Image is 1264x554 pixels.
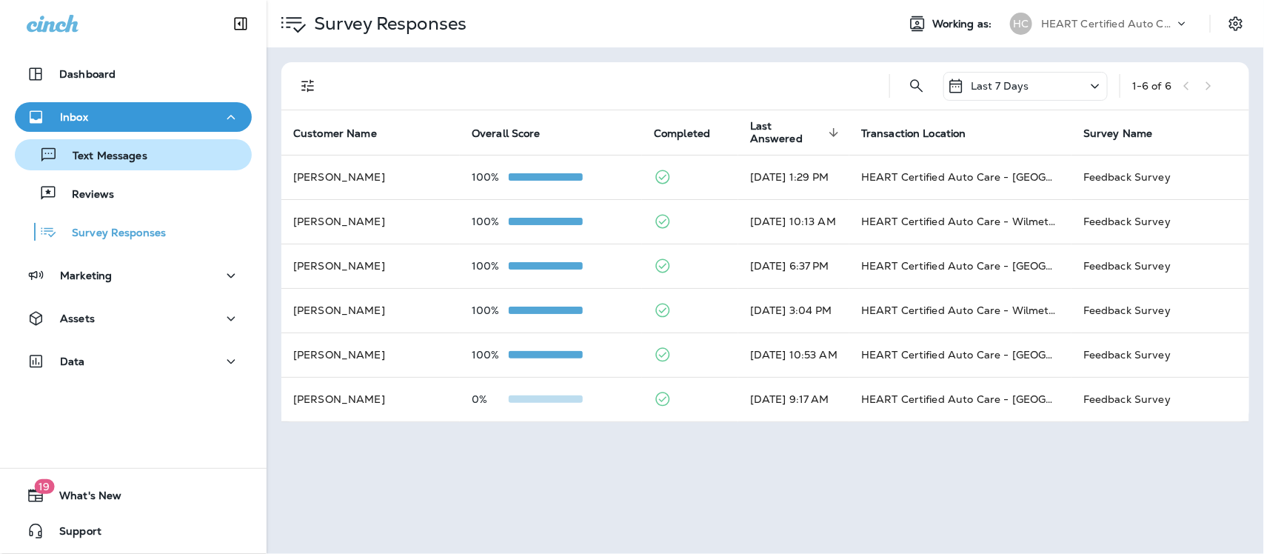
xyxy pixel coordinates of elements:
button: Reviews [15,178,252,209]
span: Customer Name [293,127,396,140]
p: Marketing [60,270,112,281]
p: 100% [472,171,509,183]
td: Feedback Survey [1071,199,1249,244]
td: [DATE] 6:37 PM [738,244,849,288]
span: Completed [654,127,710,140]
div: 1 - 6 of 6 [1132,80,1171,92]
p: HEART Certified Auto Care [1041,18,1174,30]
td: HEART Certified Auto Care - [GEOGRAPHIC_DATA] [849,333,1071,377]
span: Overall Score [472,127,560,140]
p: Reviews [57,188,114,202]
button: Settings [1223,10,1249,37]
button: Survey Responses [15,216,252,247]
td: HEART Certified Auto Care - [GEOGRAPHIC_DATA] [849,155,1071,199]
td: Feedback Survey [1071,244,1249,288]
td: Feedback Survey [1071,288,1249,333]
span: Working as: [932,18,995,30]
td: [PERSON_NAME] [281,199,460,244]
td: HEART Certified Auto Care - [GEOGRAPHIC_DATA] [849,377,1071,421]
td: [PERSON_NAME] [281,155,460,199]
td: [DATE] 10:53 AM [738,333,849,377]
td: [DATE] 9:17 AM [738,377,849,421]
td: [PERSON_NAME] [281,244,460,288]
span: What's New [44,490,121,507]
button: Search Survey Responses [902,71,932,101]
span: Overall Score [472,127,541,140]
p: Inbox [60,111,88,123]
p: Data [60,356,85,367]
button: Support [15,516,252,546]
button: Filters [293,71,323,101]
button: Marketing [15,261,252,290]
span: Last Answered [750,120,824,145]
button: Data [15,347,252,376]
button: Text Messages [15,139,252,170]
p: 100% [472,216,509,227]
p: Assets [60,313,95,324]
p: 100% [472,304,509,316]
p: 100% [472,349,509,361]
td: Feedback Survey [1071,333,1249,377]
td: Feedback Survey [1071,377,1249,421]
p: Last 7 Days [971,80,1029,92]
button: Inbox [15,102,252,132]
button: Assets [15,304,252,333]
span: Completed [654,127,729,140]
td: [PERSON_NAME] [281,333,460,377]
span: Survey Name [1083,127,1172,140]
p: 0% [472,393,509,405]
td: HEART Certified Auto Care - Wilmette [849,199,1071,244]
span: Survey Name [1083,127,1153,140]
p: 100% [472,260,509,272]
span: 19 [34,479,54,494]
span: Transaction Location [861,127,986,140]
td: HEART Certified Auto Care - Wilmette [849,288,1071,333]
span: Last Answered [750,120,843,145]
div: HC [1010,13,1032,35]
td: [PERSON_NAME] [281,377,460,421]
td: [DATE] 10:13 AM [738,199,849,244]
td: [PERSON_NAME] [281,288,460,333]
p: Text Messages [58,150,147,164]
button: 19What's New [15,481,252,510]
p: Dashboard [59,68,116,80]
td: HEART Certified Auto Care - [GEOGRAPHIC_DATA] [849,244,1071,288]
button: Collapse Sidebar [220,9,261,39]
span: Customer Name [293,127,377,140]
td: Feedback Survey [1071,155,1249,199]
p: Survey Responses [57,227,166,241]
button: Dashboard [15,59,252,89]
p: Survey Responses [308,13,467,35]
td: [DATE] 3:04 PM [738,288,849,333]
td: [DATE] 1:29 PM [738,155,849,199]
span: Transaction Location [861,127,966,140]
span: Support [44,525,101,543]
